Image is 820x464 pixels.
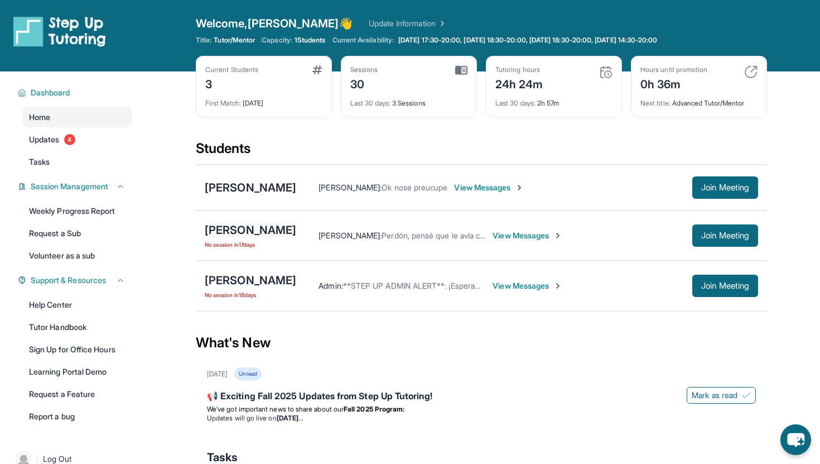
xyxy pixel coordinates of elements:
[350,65,378,74] div: Sessions
[234,367,261,380] div: Unread
[64,134,75,145] span: 4
[692,176,758,199] button: Join Meeting
[640,92,758,108] div: Advanced Tutor/Mentor
[22,201,132,221] a: Weekly Progress Report
[22,152,132,172] a: Tasks
[493,280,562,291] span: View Messages
[205,222,296,238] div: [PERSON_NAME]
[31,275,106,286] span: Support & Resources
[495,99,536,107] span: Last 30 days :
[205,92,322,108] div: [DATE]
[692,275,758,297] button: Join Meeting
[436,18,447,29] img: Chevron Right
[640,74,707,92] div: 0h 36m
[207,370,228,379] div: [DATE]
[553,231,562,240] img: Chevron-Right
[692,224,758,247] button: Join Meeting
[493,230,562,241] span: View Messages
[687,387,756,404] button: Mark as read
[22,317,132,337] a: Tutor Handbook
[22,246,132,266] a: Volunteer as a sub
[277,414,303,422] strong: [DATE]
[701,184,749,191] span: Join Meeting
[398,36,657,45] span: [DATE] 17:30-20:00, [DATE] 18:30-20:00, [DATE] 18:30-20:00, [DATE] 14:30-20:00
[29,156,50,168] span: Tasks
[692,390,737,401] span: Mark as read
[207,405,344,413] span: We’ve got important news to share about our
[22,384,132,404] a: Request a Feature
[319,183,382,192] span: [PERSON_NAME] :
[22,406,132,427] a: Report a bug
[214,36,255,45] span: Tutor/Mentor
[332,36,394,45] span: Current Availability:
[295,36,326,45] span: 1 Students
[196,36,211,45] span: Title:
[207,414,756,423] li: Updates will go live on
[396,36,659,45] a: [DATE] 17:30-20:00, [DATE] 18:30-20:00, [DATE] 18:30-20:00, [DATE] 14:30-20:00
[742,391,751,400] img: Mark as read
[26,181,125,192] button: Session Management
[22,107,132,127] a: Home
[553,281,562,290] img: Chevron-Right
[13,16,106,47] img: logo
[262,36,292,45] span: Capacity:
[22,339,132,360] a: Sign Up for Office Hours
[382,231,686,240] span: Perdón, pensé que le avía confirmado, si hoy vamos a tener la sesión de 5:30-6:30 😊
[343,281,681,290] span: **STEP UP ADMIN ALERT**: ¡Esperamos que tengas una gran sesión mañana! -Mer @Step Up
[31,87,70,98] span: Dashboard
[22,223,132,243] a: Request a Sub
[22,362,132,382] a: Learning Portal Demo
[205,65,258,74] div: Current Students
[22,130,132,150] a: Updates4
[26,275,125,286] button: Support & Resources
[205,290,296,299] span: No session in 18 days
[599,65,612,79] img: card
[640,65,707,74] div: Hours until promotion
[495,74,543,92] div: 24h 24m
[312,65,322,74] img: card
[701,232,749,239] span: Join Meeting
[454,182,524,193] span: View Messages
[495,65,543,74] div: Tutoring hours
[344,405,404,413] strong: Fall 2025 Program:
[31,181,108,192] span: Session Management
[196,318,767,367] div: What's New
[515,183,524,192] img: Chevron-Right
[319,281,343,290] span: Admin :
[701,283,749,289] span: Join Meeting
[207,389,756,405] div: 📢 Exciting Fall 2025 Updates from Step Up Tutoring!
[196,16,353,31] span: Welcome, [PERSON_NAME] 👋
[369,18,447,29] a: Update Information
[196,140,767,164] div: Students
[640,99,671,107] span: Next title :
[22,295,132,315] a: Help Center
[205,272,296,288] div: [PERSON_NAME]
[29,134,60,145] span: Updates
[744,65,758,79] img: card
[382,183,447,192] span: Ok nose preucupe
[350,99,390,107] span: Last 30 days :
[780,424,811,455] button: chat-button
[29,112,50,123] span: Home
[205,74,258,92] div: 3
[26,87,125,98] button: Dashboard
[205,240,296,249] span: No session in 17 days
[319,231,382,240] span: [PERSON_NAME] :
[455,65,467,75] img: card
[205,99,241,107] span: First Match :
[350,92,467,108] div: 3 Sessions
[495,92,612,108] div: 2h 57m
[205,180,296,195] div: [PERSON_NAME]
[350,74,378,92] div: 30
